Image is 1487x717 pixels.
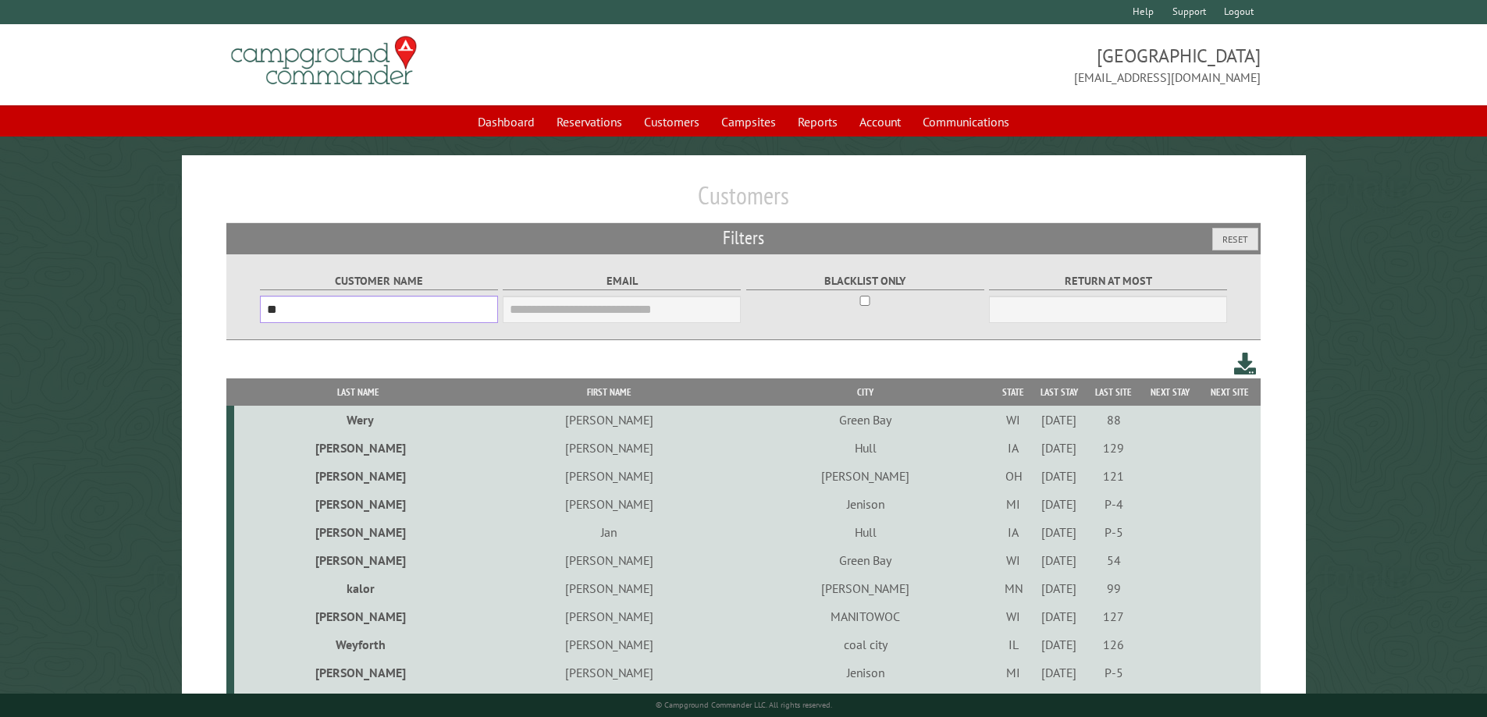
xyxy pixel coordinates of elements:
[996,658,1031,687] td: MI
[1033,637,1084,652] div: [DATE]
[226,223,1261,253] h2: Filters
[234,434,483,462] td: [PERSON_NAME]
[483,378,735,406] th: First Name
[1033,609,1084,624] div: [DATE]
[1033,524,1084,540] div: [DATE]
[735,546,995,574] td: Green Bay
[234,518,483,546] td: [PERSON_NAME]
[996,490,1031,518] td: MI
[483,462,735,490] td: [PERSON_NAME]
[234,378,483,406] th: Last Name
[483,434,735,462] td: [PERSON_NAME]
[1141,378,1199,406] th: Next Stay
[1087,658,1141,687] td: P-5
[1212,228,1258,250] button: Reset
[234,490,483,518] td: [PERSON_NAME]
[483,687,735,715] td: [PERSON_NAME]
[1087,546,1141,574] td: 54
[234,574,483,602] td: kalor
[996,518,1031,546] td: IA
[234,602,483,630] td: [PERSON_NAME]
[1033,412,1084,428] div: [DATE]
[1087,630,1141,658] td: 126
[483,490,735,518] td: [PERSON_NAME]
[1087,462,1141,490] td: 121
[1198,378,1261,406] th: Next Site
[483,546,735,574] td: [PERSON_NAME]
[735,518,995,546] td: Hull
[1087,687,1141,715] td: RV-2
[1033,580,1084,596] div: [DATE]
[1087,490,1141,518] td: P-4
[996,406,1031,434] td: WI
[468,107,544,137] a: Dashboard
[234,687,483,715] td: [PERSON_NAME]
[850,107,910,137] a: Account
[1087,434,1141,462] td: 129
[735,406,995,434] td: Green Bay
[1033,440,1084,456] div: [DATE]
[1033,552,1084,568] div: [DATE]
[1033,496,1084,512] div: [DATE]
[788,107,847,137] a: Reports
[234,406,483,434] td: Wery
[996,378,1031,406] th: State
[483,518,735,546] td: Jan
[735,687,995,715] td: Plainfield
[735,378,995,406] th: City
[483,574,735,602] td: [PERSON_NAME]
[712,107,785,137] a: Campsites
[735,602,995,630] td: MANITOWOC
[226,180,1261,223] h1: Customers
[260,272,498,290] label: Customer Name
[744,43,1261,87] span: [GEOGRAPHIC_DATA] [EMAIL_ADDRESS][DOMAIN_NAME]
[996,574,1031,602] td: MN
[996,602,1031,630] td: WI
[996,546,1031,574] td: WI
[483,602,735,630] td: [PERSON_NAME]
[234,546,483,574] td: [PERSON_NAME]
[1033,665,1084,680] div: [DATE]
[1087,518,1141,546] td: P-5
[989,272,1227,290] label: Return at most
[735,490,995,518] td: Jenison
[735,658,995,687] td: Jenison
[913,107,1019,137] a: Communications
[1031,378,1087,406] th: Last Stay
[996,687,1031,715] td: WI
[656,700,832,710] small: © Campground Commander LLC. All rights reserved.
[1087,574,1141,602] td: 99
[996,630,1031,658] td: IL
[547,107,631,137] a: Reservations
[234,462,483,490] td: [PERSON_NAME]
[635,107,709,137] a: Customers
[996,462,1031,490] td: OH
[1087,406,1141,434] td: 88
[483,630,735,658] td: [PERSON_NAME]
[735,574,995,602] td: [PERSON_NAME]
[996,434,1031,462] td: IA
[735,630,995,658] td: coal city
[1087,602,1141,630] td: 127
[735,462,995,490] td: [PERSON_NAME]
[226,30,422,91] img: Campground Commander
[746,272,984,290] label: Blacklist only
[1087,378,1141,406] th: Last Site
[503,272,741,290] label: Email
[1234,350,1257,378] a: Download this customer list (.csv)
[234,658,483,687] td: [PERSON_NAME]
[735,434,995,462] td: Hull
[1033,468,1084,484] div: [DATE]
[483,658,735,687] td: [PERSON_NAME]
[234,630,483,658] td: Weyforth
[483,406,735,434] td: [PERSON_NAME]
